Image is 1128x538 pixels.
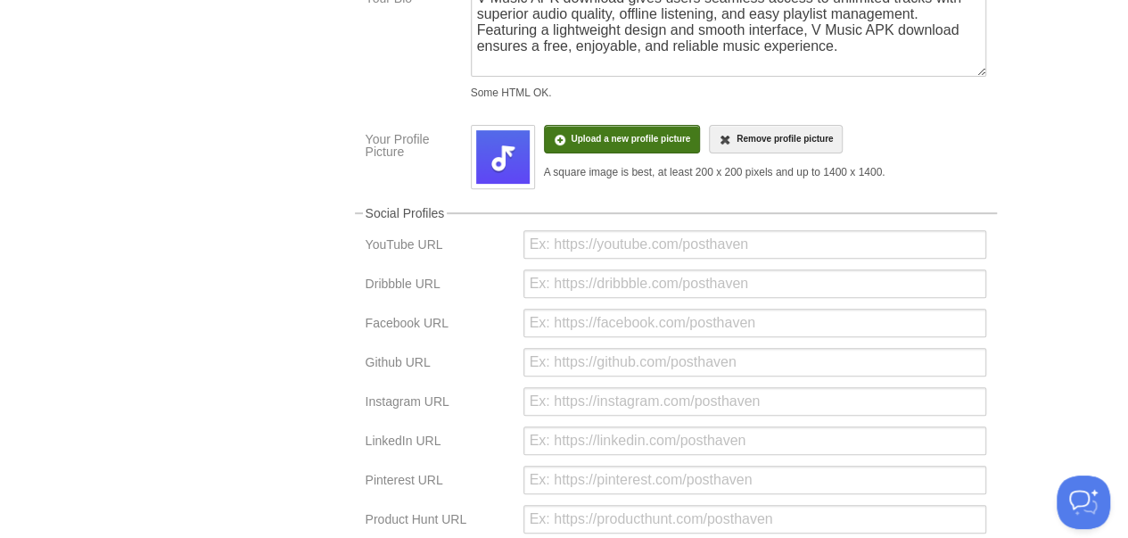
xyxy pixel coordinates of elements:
[737,134,833,144] span: Remove profile picture
[523,387,986,416] input: Ex: https://instagram.com/posthaven
[523,505,986,534] input: Ex: https://producthunt.com/posthaven
[709,125,843,153] a: Remove profile picture
[476,130,530,184] img: uploads%2F2025-10-07%2F20%2F125325%2FVlRtYBX2TzIFOdyGukdQyAbibhw%2Fs3ul10%2FViMusic.png
[366,238,513,255] label: YouTube URL
[366,395,513,412] label: Instagram URL
[366,435,513,451] label: LinkedIn URL
[523,348,986,377] input: Ex: https://github.com/posthaven
[571,134,690,144] span: Upload a new profile picture
[366,356,513,373] label: Github URL
[1057,476,1110,529] iframe: Help Scout Beacon - Open
[523,466,986,494] input: Ex: https://pinterest.com/posthaven
[523,309,986,337] input: Ex: https://facebook.com/posthaven
[544,167,885,178] div: A square image is best, at least 200 x 200 pixels and up to 1400 x 1400.
[523,426,986,455] input: Ex: https://linkedin.com/posthaven
[471,87,986,98] div: Some HTML OK.
[366,474,513,491] label: Pinterest URL
[366,133,460,162] label: Your Profile Picture
[366,513,513,530] label: Product Hunt URL
[523,269,986,298] input: Ex: https://dribbble.com/posthaven
[366,277,513,294] label: Dribbble URL
[363,207,448,219] legend: Social Profiles
[366,317,513,334] label: Facebook URL
[523,230,986,259] input: Ex: https://youtube.com/posthaven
